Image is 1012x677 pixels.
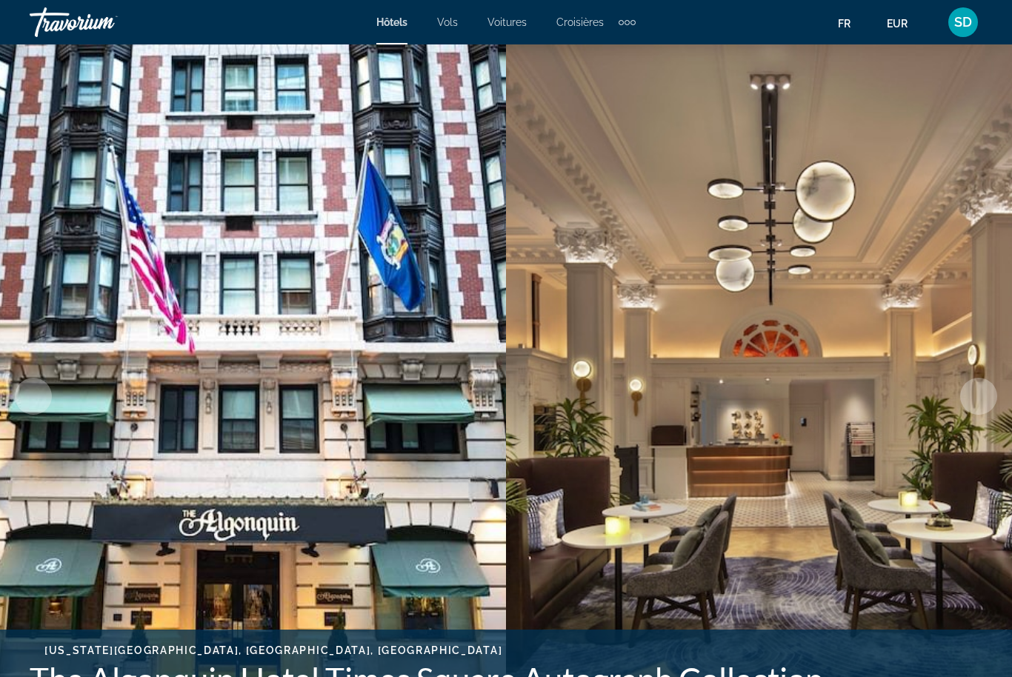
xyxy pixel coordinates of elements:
[953,618,1000,665] iframe: Bouton de lancement de la fenêtre de messagerie
[838,18,850,30] span: fr
[376,16,407,28] a: Hôtels
[887,13,922,34] button: Change currency
[437,16,458,28] a: Vols
[944,7,982,38] button: User Menu
[44,644,502,656] span: [US_STATE][GEOGRAPHIC_DATA], [GEOGRAPHIC_DATA], [GEOGRAPHIC_DATA]
[954,15,972,30] span: SD
[838,13,865,34] button: Change language
[619,10,636,34] button: Extra navigation items
[960,378,997,415] button: Next image
[30,3,178,41] a: Travorium
[487,16,527,28] a: Voitures
[556,16,604,28] a: Croisières
[887,18,908,30] span: EUR
[15,378,52,415] button: Previous image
